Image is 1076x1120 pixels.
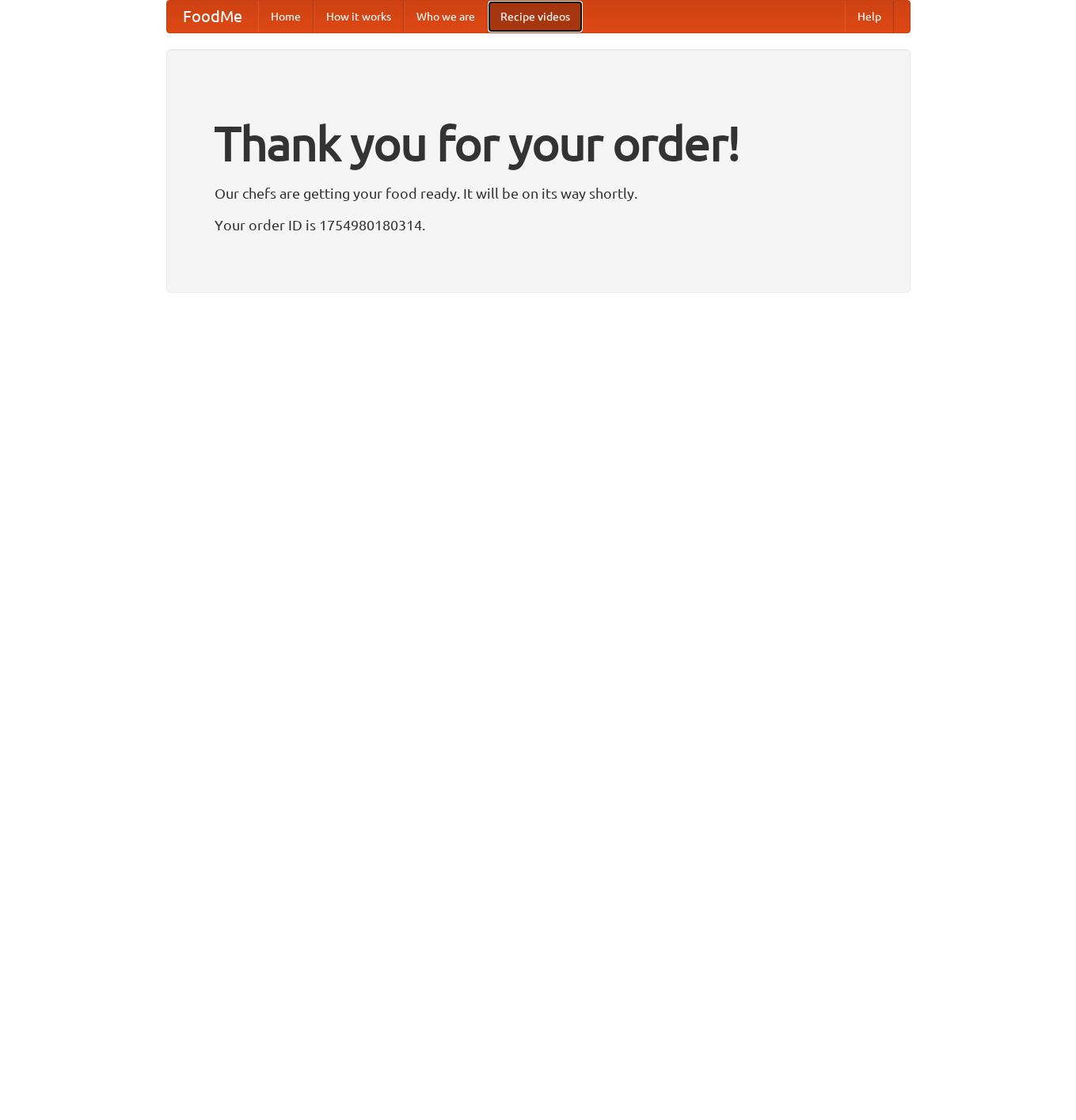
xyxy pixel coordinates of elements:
[314,1,404,32] a: How it works
[258,1,314,32] a: Home
[215,181,862,205] p: Our chefs are getting your food ready. It will be on its way shortly.
[845,1,894,32] a: Help
[488,1,583,32] a: Recipe videos
[215,213,862,237] p: Your order ID is 1754980180314.
[167,1,258,32] a: FoodMe
[215,105,862,181] h1: Thank you for your order!
[404,1,488,32] a: Who we are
